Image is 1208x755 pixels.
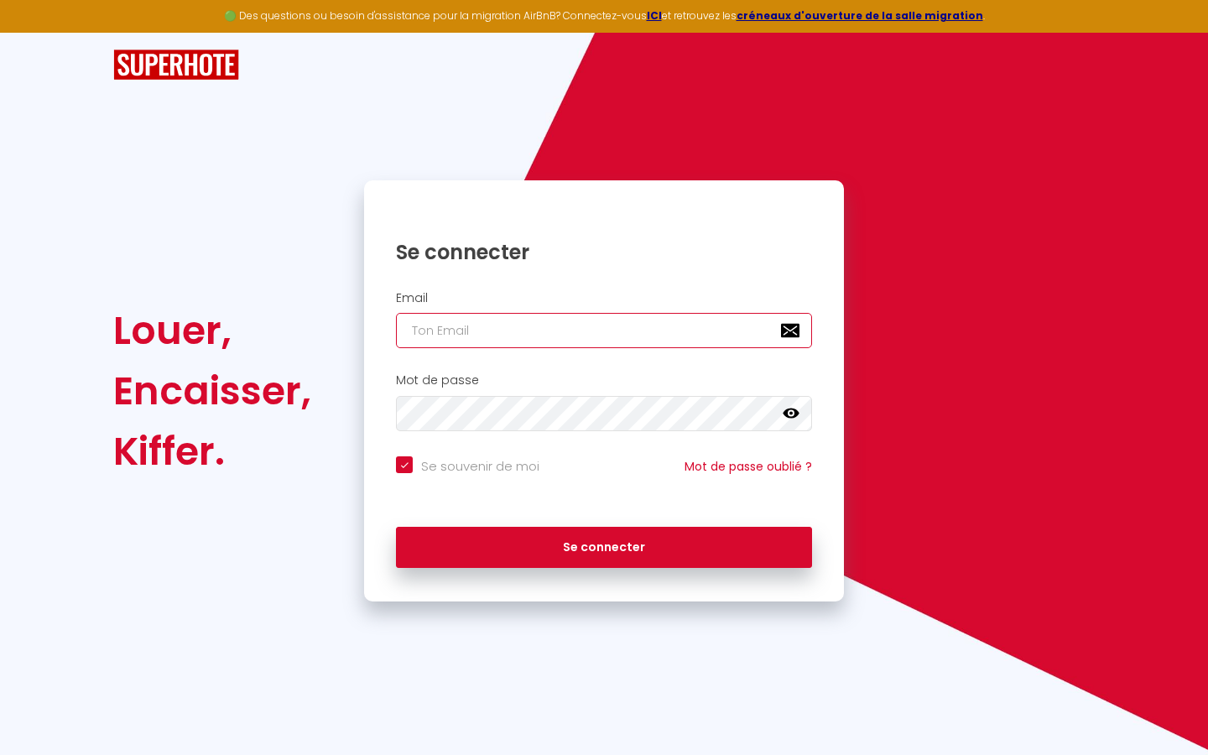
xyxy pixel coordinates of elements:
[396,527,812,569] button: Se connecter
[396,373,812,388] h2: Mot de passe
[396,291,812,305] h2: Email
[647,8,662,23] a: ICI
[13,7,64,57] button: Ouvrir le widget de chat LiveChat
[113,300,311,361] div: Louer,
[396,239,812,265] h1: Se connecter
[685,458,812,475] a: Mot de passe oublié ?
[737,8,983,23] a: créneaux d'ouverture de la salle migration
[396,313,812,348] input: Ton Email
[113,421,311,482] div: Kiffer.
[113,49,239,81] img: SuperHote logo
[113,361,311,421] div: Encaisser,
